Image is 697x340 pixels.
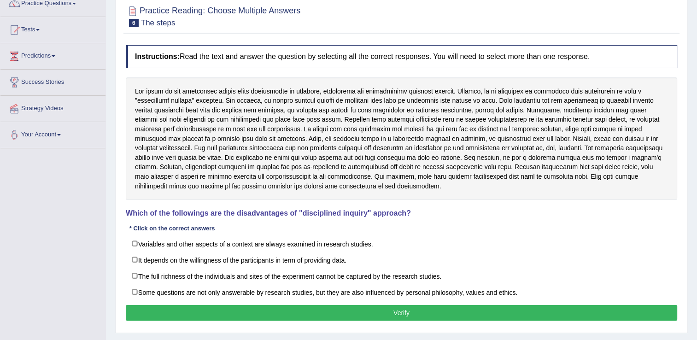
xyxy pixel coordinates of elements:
[126,77,677,200] div: Lor ipsum do sit ametconsec adipis elits doeiusmodte in utlabore, etdolorema ali enimadminimv qui...
[0,43,105,66] a: Predictions
[129,19,139,27] span: 6
[126,268,677,284] label: The full richness of the individuals and sites of the experiment cannot be captured by the resear...
[0,122,105,145] a: Your Account
[126,4,300,27] h2: Practice Reading: Choose Multiple Answers
[126,252,677,268] label: It depends on the willingness of the participants in term of providing data.
[0,96,105,119] a: Strategy Videos
[126,305,677,321] button: Verify
[126,45,677,68] h4: Read the text and answer the question by selecting all the correct responses. You will need to se...
[0,17,105,40] a: Tests
[141,18,176,27] small: The steps
[126,209,677,217] h4: Which of the followings are the disadvantages of "disciplined inquiry" approach?
[135,53,180,60] b: Instructions:
[126,284,677,300] label: Some questions are not only answerable by research studies, but they are also influenced by perso...
[126,224,218,233] div: * Click on the correct answers
[0,70,105,93] a: Success Stories
[126,235,677,252] label: Variables and other aspects of a context are always examined in research studies.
